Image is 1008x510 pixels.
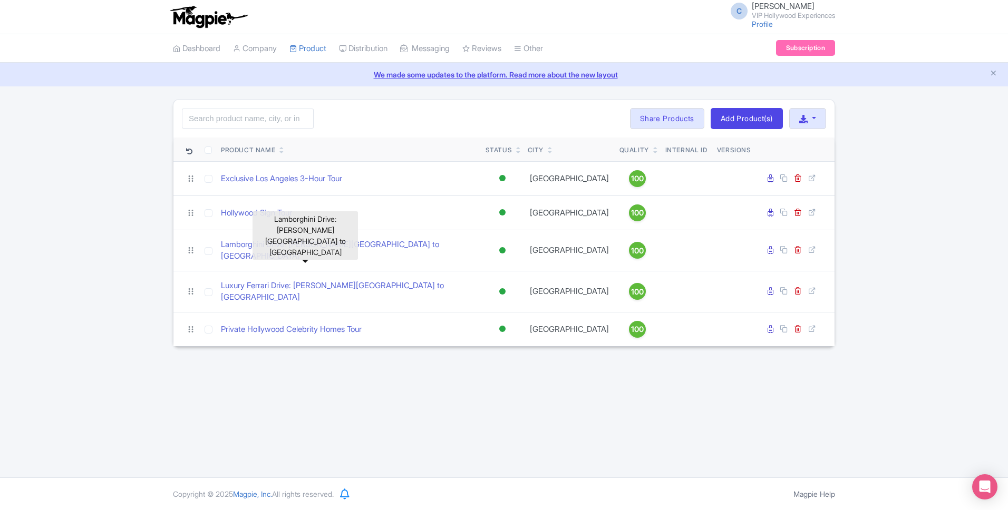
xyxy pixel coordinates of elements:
[221,173,342,185] a: Exclusive Los Angeles 3-Hour Tour
[631,245,644,257] span: 100
[524,312,615,346] td: [GEOGRAPHIC_DATA]
[724,2,835,19] a: C [PERSON_NAME] VIP Hollywood Experiences
[711,108,783,129] a: Add Product(s)
[660,138,713,162] th: Internal ID
[497,284,508,299] div: Active
[631,207,644,219] span: 100
[221,239,477,262] a: Lamborghini Drive: [PERSON_NAME][GEOGRAPHIC_DATA] to [GEOGRAPHIC_DATA]
[631,286,644,298] span: 100
[524,230,615,271] td: [GEOGRAPHIC_DATA]
[752,1,815,11] span: [PERSON_NAME]
[731,3,748,19] span: C
[497,321,508,337] div: Active
[619,321,655,338] a: 100
[6,69,1002,80] a: We made some updates to the platform. Read more about the new layout
[462,34,501,63] a: Reviews
[793,489,835,498] a: Magpie Help
[528,145,544,155] div: City
[486,145,512,155] div: Status
[221,323,362,336] a: Private Hollywood Celebrity Homes Tour
[619,242,655,259] a: 100
[514,34,543,63] a: Other
[497,243,508,258] div: Active
[497,171,508,186] div: Active
[631,323,644,335] span: 100
[713,138,755,162] th: Versions
[289,34,326,63] a: Product
[497,205,508,220] div: Active
[400,34,450,63] a: Messaging
[167,488,340,499] div: Copyright © 2025 All rights reserved.
[221,145,275,155] div: Product Name
[972,474,997,499] div: Open Intercom Messenger
[182,109,314,129] input: Search product name, city, or interal id
[752,12,835,19] small: VIP Hollywood Experiences
[631,173,644,184] span: 100
[168,5,249,28] img: logo-ab69f6fb50320c5b225c76a69d11143b.png
[630,108,704,129] a: Share Products
[524,195,615,230] td: [GEOGRAPHIC_DATA]
[173,34,220,63] a: Dashboard
[524,161,615,195] td: [GEOGRAPHIC_DATA]
[776,40,835,56] a: Subscription
[221,207,292,219] a: Hollywood Sign Tour
[990,68,997,80] button: Close announcement
[619,283,655,300] a: 100
[221,280,477,303] a: Luxury Ferrari Drive: [PERSON_NAME][GEOGRAPHIC_DATA] to [GEOGRAPHIC_DATA]
[619,145,649,155] div: Quality
[752,19,773,28] a: Profile
[233,489,272,498] span: Magpie, Inc.
[233,34,277,63] a: Company
[339,34,387,63] a: Distribution
[253,211,358,260] div: Lamborghini Drive: [PERSON_NAME][GEOGRAPHIC_DATA] to [GEOGRAPHIC_DATA]
[619,204,655,221] a: 100
[619,170,655,187] a: 100
[524,271,615,312] td: [GEOGRAPHIC_DATA]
